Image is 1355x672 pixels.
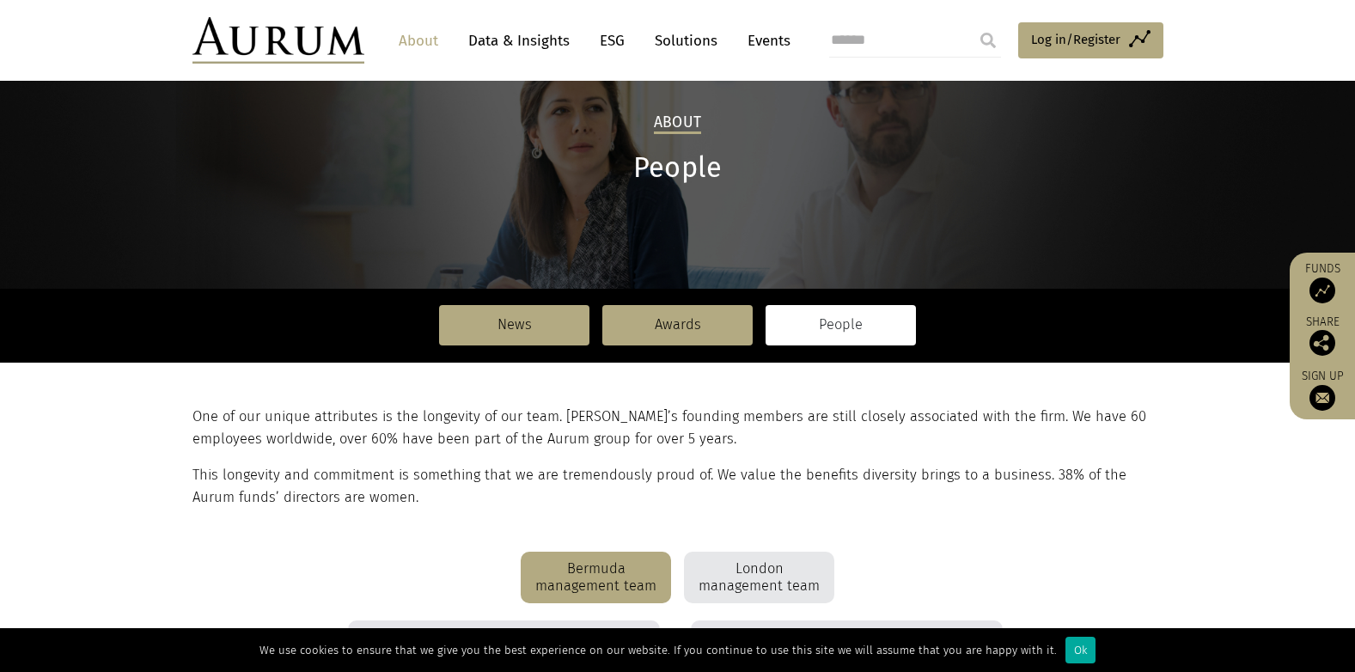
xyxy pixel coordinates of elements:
[521,552,671,603] div: Bermuda management team
[192,151,1163,185] h1: People
[192,406,1159,451] p: One of our unique attributes is the longevity of our team. [PERSON_NAME]’s founding members are s...
[192,17,364,64] img: Aurum
[1309,278,1335,303] img: Access Funds
[390,25,447,57] a: About
[766,305,916,345] a: People
[646,25,726,57] a: Solutions
[1298,316,1346,356] div: Share
[192,464,1159,510] p: This longevity and commitment is something that we are tremendously proud of. We value the benefi...
[1309,330,1335,356] img: Share this post
[684,552,834,603] div: London management team
[602,305,753,345] a: Awards
[439,305,589,345] a: News
[1298,369,1346,411] a: Sign up
[971,23,1005,58] input: Submit
[739,25,790,57] a: Events
[591,25,633,57] a: ESG
[1298,261,1346,303] a: Funds
[1031,29,1120,50] span: Log in/Register
[654,113,701,134] h2: About
[1065,637,1096,663] div: Ok
[460,25,578,57] a: Data & Insights
[1309,385,1335,411] img: Sign up to our newsletter
[1018,22,1163,58] a: Log in/Register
